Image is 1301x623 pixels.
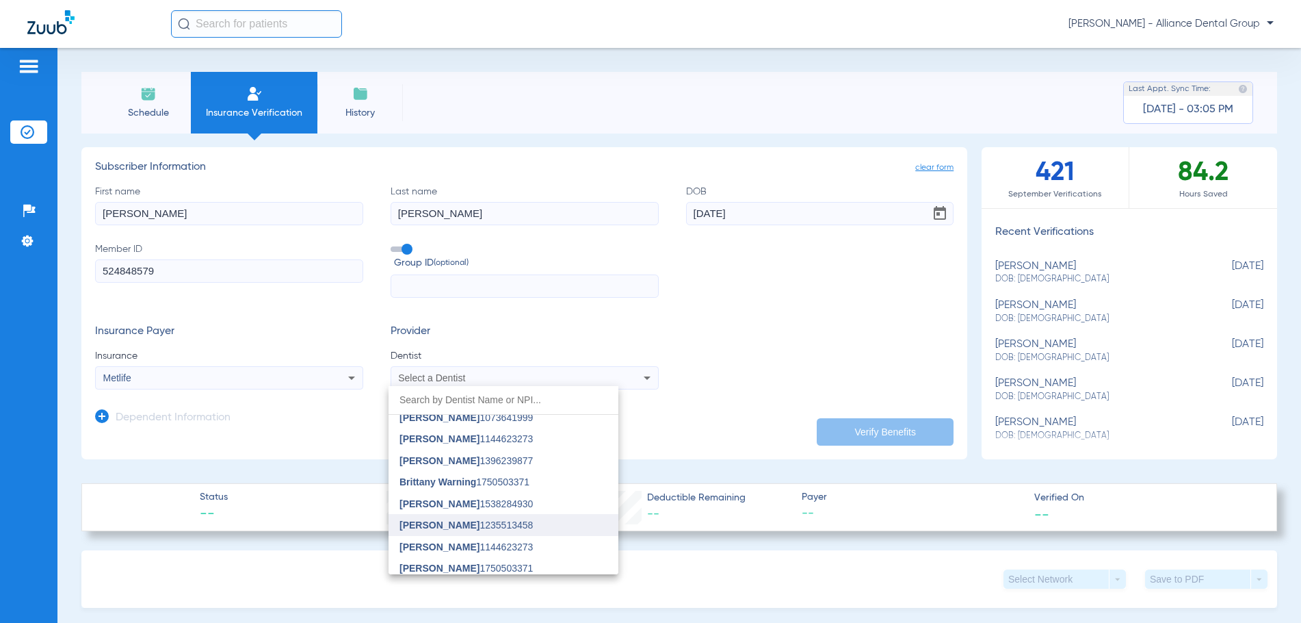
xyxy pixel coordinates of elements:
span: 1396239877 [399,456,533,466]
span: [PERSON_NAME] [399,498,479,509]
input: dropdown search [389,386,618,414]
span: 1538284930 [399,499,533,509]
span: [PERSON_NAME] [399,520,479,531]
span: [PERSON_NAME] [399,542,479,552]
span: 1235513458 [399,520,533,530]
span: [PERSON_NAME] [399,455,479,466]
span: [PERSON_NAME] [399,433,479,444]
span: 1750503371 [399,477,529,487]
span: 1073641999 [399,413,533,422]
span: [PERSON_NAME] [399,412,479,423]
span: 1144623273 [399,434,533,444]
span: Brittany Warning [399,476,476,487]
span: [PERSON_NAME] [399,563,479,574]
span: 1144623273 [399,542,533,552]
span: 1750503371 [399,563,533,573]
